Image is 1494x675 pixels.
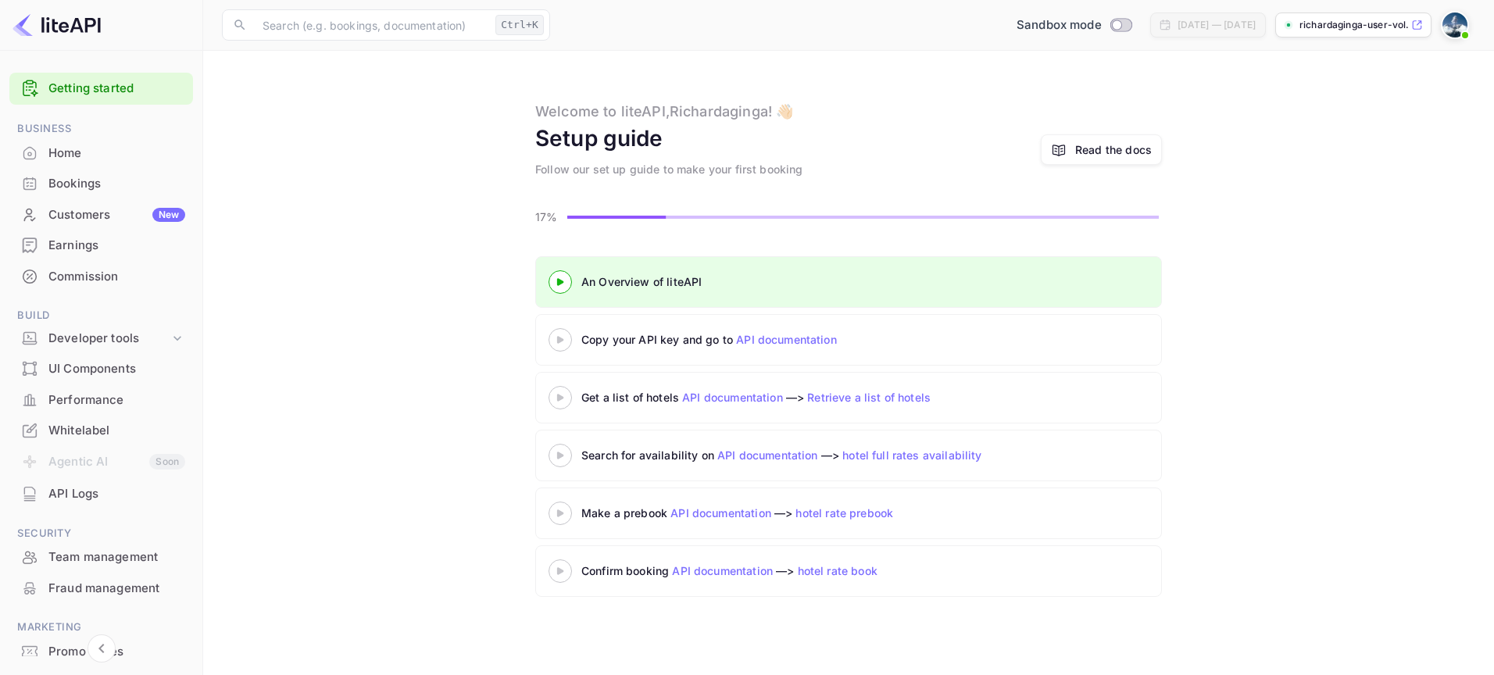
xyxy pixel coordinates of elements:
[48,360,185,378] div: UI Components
[48,237,185,255] div: Earnings
[9,542,193,573] div: Team management
[1075,141,1152,158] a: Read the docs
[9,120,193,137] span: Business
[1017,16,1102,34] span: Sandbox mode
[9,138,193,167] a: Home
[9,637,193,667] div: Promo codes
[48,80,185,98] a: Getting started
[581,273,972,290] div: An Overview of liteAPI
[9,385,193,414] a: Performance
[48,643,185,661] div: Promo codes
[581,562,972,579] div: Confirm booking —>
[48,268,185,286] div: Commission
[535,209,563,225] p: 17%
[9,73,193,105] div: Getting started
[9,138,193,169] div: Home
[9,385,193,416] div: Performance
[9,542,193,571] a: Team management
[682,391,783,404] a: API documentation
[581,389,972,405] div: Get a list of hotels —>
[1442,12,1467,37] img: Richardaginga User
[581,505,972,521] div: Make a prebook —>
[9,479,193,509] div: API Logs
[48,145,185,162] div: Home
[9,230,193,259] a: Earnings
[672,564,773,577] a: API documentation
[88,634,116,662] button: Collapse navigation
[581,331,972,348] div: Copy your API key and go to
[9,573,193,604] div: Fraud management
[9,573,193,602] a: Fraud management
[9,619,193,636] span: Marketing
[13,12,101,37] img: LiteAPI logo
[842,448,981,462] a: hotel full rates availability
[48,330,170,348] div: Developer tools
[807,391,931,404] a: Retrieve a list of hotels
[48,485,185,503] div: API Logs
[495,15,544,35] div: Ctrl+K
[9,637,193,666] a: Promo codes
[581,447,1128,463] div: Search for availability on —>
[1041,134,1162,165] a: Read the docs
[1010,16,1138,34] div: Switch to Production mode
[9,416,193,445] a: Whitelabel
[48,422,185,440] div: Whitelabel
[9,525,193,542] span: Security
[48,391,185,409] div: Performance
[9,416,193,446] div: Whitelabel
[48,580,185,598] div: Fraud management
[9,354,193,383] a: UI Components
[9,262,193,292] div: Commission
[717,448,818,462] a: API documentation
[9,262,193,291] a: Commission
[253,9,489,41] input: Search (e.g. bookings, documentation)
[152,208,185,222] div: New
[535,101,793,122] div: Welcome to liteAPI, Richardaginga ! 👋🏻
[795,506,893,520] a: hotel rate prebook
[535,161,803,177] div: Follow our set up guide to make your first booking
[9,200,193,229] a: CustomersNew
[736,333,837,346] a: API documentation
[9,307,193,324] span: Build
[9,169,193,198] a: Bookings
[1178,18,1256,32] div: [DATE] — [DATE]
[535,122,663,155] div: Setup guide
[798,564,877,577] a: hotel rate book
[9,325,193,352] div: Developer tools
[48,206,185,224] div: Customers
[48,548,185,566] div: Team management
[48,175,185,193] div: Bookings
[9,479,193,508] a: API Logs
[9,354,193,384] div: UI Components
[9,169,193,199] div: Bookings
[9,230,193,261] div: Earnings
[9,200,193,230] div: CustomersNew
[1299,18,1408,32] p: richardaginga-user-vol...
[670,506,771,520] a: API documentation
